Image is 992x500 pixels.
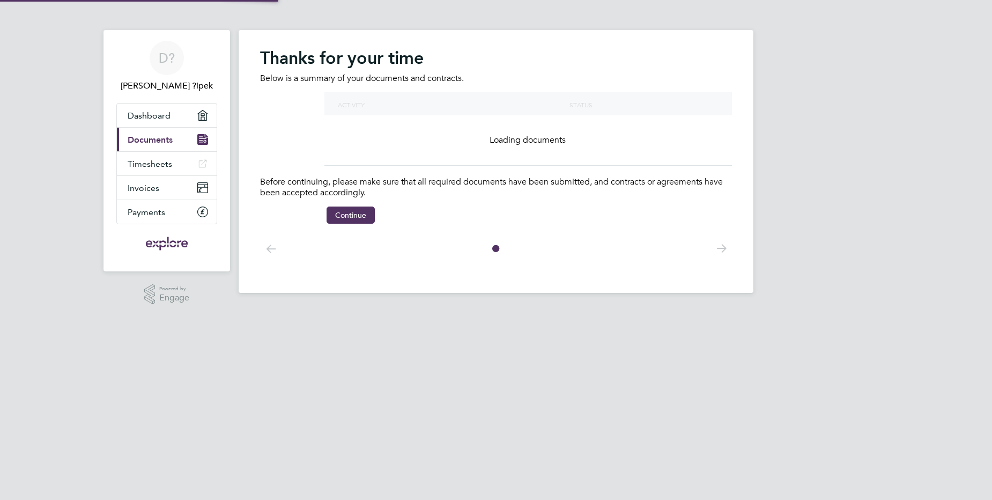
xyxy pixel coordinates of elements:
nav: Main navigation [103,30,230,271]
a: Go to home page [116,235,217,252]
img: exploregroup-logo-retina.png [145,235,189,252]
a: Dashboard [117,104,217,127]
span: Dominik ?ipek [116,79,217,92]
span: Powered by [159,284,189,293]
span: Dashboard [128,111,171,121]
button: Continue [327,207,375,224]
p: Before continuing, please make sure that all required documents have been submitted, and contract... [260,177,732,199]
a: Documents [117,128,217,151]
a: D?[PERSON_NAME] ?ipek [116,41,217,92]
span: D? [159,51,175,65]
a: Payments [117,200,217,224]
p: Below is a summary of your documents and contracts. [260,73,732,84]
span: Payments [128,207,165,217]
span: Timesheets [128,159,172,169]
a: Powered byEngage [144,284,190,305]
h2: Thanks for your time [260,47,732,69]
span: Engage [159,293,189,303]
a: Timesheets [117,152,217,175]
span: Invoices [128,183,159,193]
span: Documents [128,135,173,145]
a: Invoices [117,176,217,200]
